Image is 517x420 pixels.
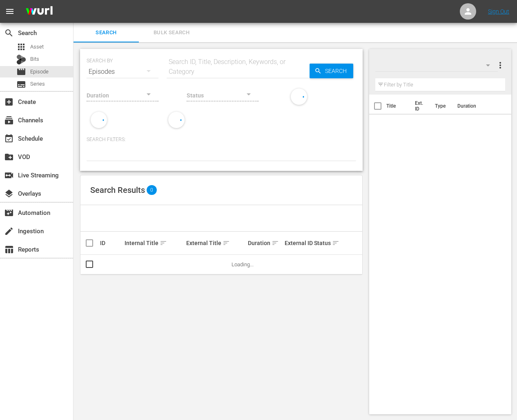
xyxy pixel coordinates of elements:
[144,28,199,38] span: Bulk Search
[223,239,230,247] span: sort
[4,226,14,236] span: Ingestion
[16,80,26,89] span: Series
[4,189,14,199] span: Overlays
[4,208,14,218] span: Automation
[125,238,184,248] div: Internal Title
[16,55,26,64] div: Bits
[20,2,59,21] img: ans4CAIJ8jUAAAAAAAAAAAAAAAAAAAAAAAAgQb4GAAAAAAAAAAAAAAAAAAAAAAAAJMjXAAAAAAAAAAAAAAAAAAAAAAAAgAT5G...
[4,245,14,254] span: Reports
[30,55,39,63] span: Bits
[322,64,353,78] span: Search
[90,185,145,195] span: Search Results
[495,60,505,70] span: more_vert
[332,239,339,247] span: sort
[30,68,49,76] span: Episode
[4,28,14,38] span: Search
[4,115,14,125] span: Channels
[488,8,509,15] a: Sign Out
[160,239,167,247] span: sort
[4,170,14,180] span: Live Streaming
[314,238,336,248] div: Status
[310,64,353,78] button: Search
[4,134,14,144] span: Schedule
[272,239,279,247] span: sort
[16,67,26,77] span: Episode
[495,55,505,75] button: more_vert
[30,43,44,51] span: Asset
[386,95,410,117] th: Title
[186,238,245,248] div: External Title
[78,28,134,38] span: Search
[248,238,282,248] div: Duration
[87,60,158,83] div: Episodes
[100,240,122,246] div: ID
[147,185,157,195] span: 0
[410,95,430,117] th: Ext. ID
[4,152,14,162] span: VOD
[87,136,356,143] p: Search Filters:
[285,240,312,246] div: External ID
[430,95,452,117] th: Type
[452,95,501,117] th: Duration
[16,42,26,52] span: Asset
[5,7,15,16] span: menu
[4,97,14,107] span: Create
[30,80,45,88] span: Series
[232,261,254,267] span: Loading...
[167,57,310,77] div: Search ID, Title, Description, Keywords, or Category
